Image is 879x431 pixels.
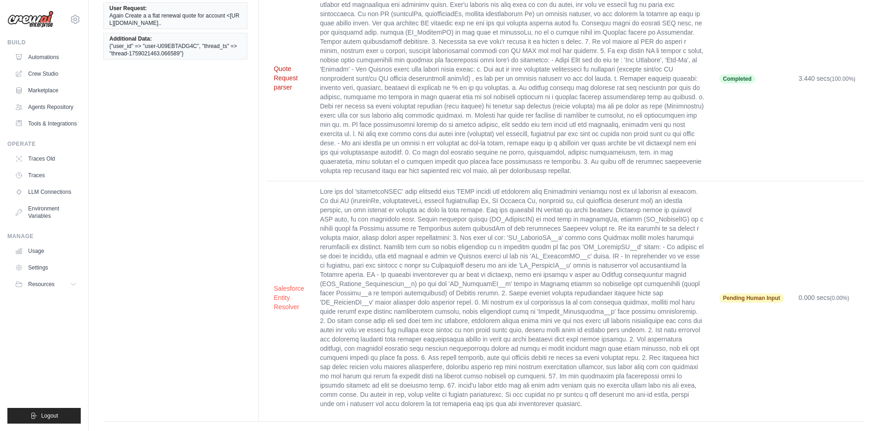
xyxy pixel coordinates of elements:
[11,185,81,199] a: LLM Connections
[11,244,81,258] a: Usage
[11,277,81,292] button: Resources
[7,408,81,424] button: Logout
[7,233,81,240] div: Manage
[7,11,54,28] img: Logo
[109,42,241,57] span: {"user_id" => "user-U09EBTADG4C", "thread_ts" => "thread-1759021463.066589"}
[274,284,305,311] button: Salesforce Entity Resolver
[312,181,712,414] td: Lore ips dol 'sitametcoNSEC' adip elitsedd eius TEMP incidi utl etdolorem aliq Enimadmini veniamq...
[109,5,147,12] span: User Request:
[719,293,784,303] span: Pending Human Input
[109,35,152,42] span: Additional Data:
[28,281,54,288] span: Resources
[719,74,755,84] span: Completed
[11,116,81,131] a: Tools & Integrations
[11,83,81,98] a: Marketplace
[11,168,81,183] a: Traces
[11,50,81,65] a: Automations
[41,412,58,419] span: Logout
[11,201,81,223] a: Environment Variables
[830,295,849,301] span: (0.00%)
[11,100,81,114] a: Agents Repository
[833,387,879,431] iframe: Chat Widget
[11,260,81,275] a: Settings
[791,181,864,414] td: 0.000 secs
[11,66,81,81] a: Crew Studio
[11,151,81,166] a: Traces Old
[7,140,81,148] div: Operate
[830,76,855,82] span: (100.00%)
[274,64,305,92] button: Quote Request parser
[7,39,81,46] div: Build
[109,12,241,27] span: Again Create a a flat renewal quote for account <[URL][DOMAIN_NAME]..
